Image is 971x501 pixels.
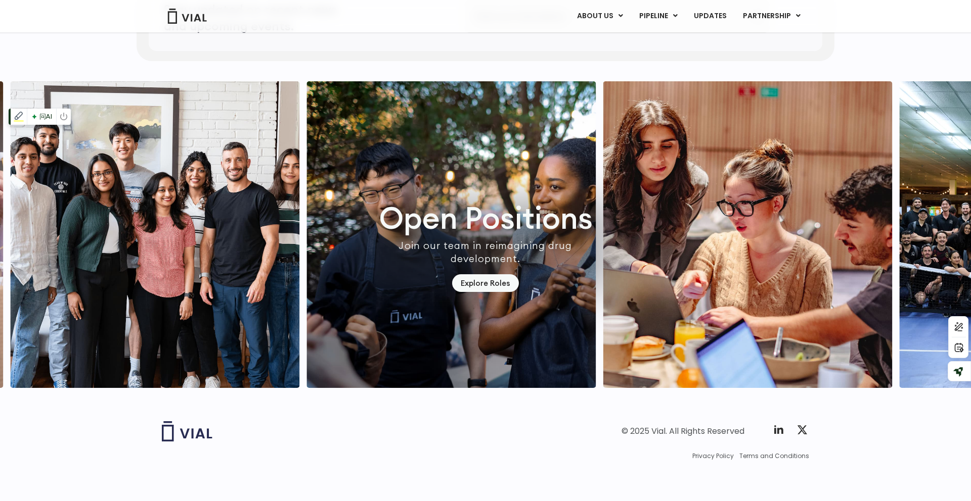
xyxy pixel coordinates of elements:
a: ABOUT USMenu Toggle [569,8,631,25]
img: Vial logo wih "Vial" spelled out [162,421,212,441]
div: 1 / 7 [307,81,596,388]
img: http://Group%20of%20people%20smiling%20wearing%20aprons [307,81,596,388]
a: UPDATES [686,8,734,25]
div: 7 / 7 [11,81,300,388]
img: http://Group%20of%20smiling%20people%20posing%20for%20a%20picture [11,81,300,388]
a: Explore Roles [452,274,519,292]
div: © 2025 Vial. All Rights Reserved [622,426,744,437]
a: PIPELINEMenu Toggle [631,8,685,25]
span: 问AI [29,110,55,123]
div: 2 / 7 [603,81,893,388]
img: Vial Logo [167,9,207,24]
a: Terms and Conditions [739,452,809,461]
a: PARTNERSHIPMenu Toggle [735,8,809,25]
a: Privacy Policy [692,452,734,461]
